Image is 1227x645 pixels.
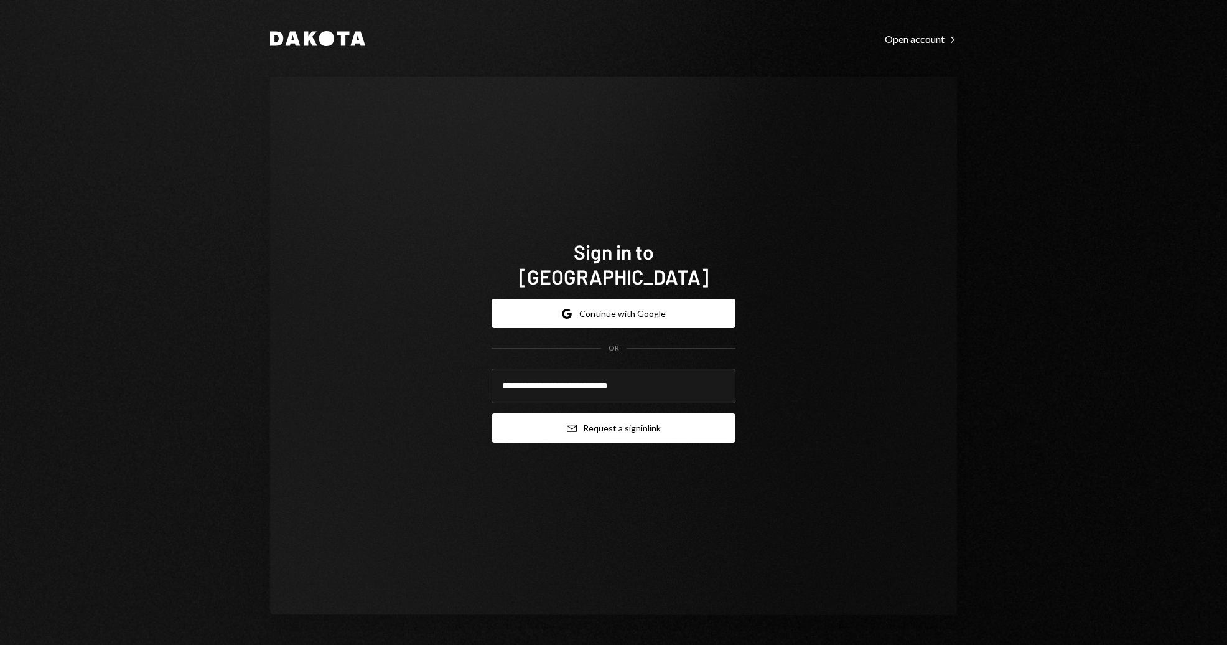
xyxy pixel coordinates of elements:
[885,32,957,45] a: Open account
[885,33,957,45] div: Open account
[492,413,735,443] button: Request a signinlink
[492,239,735,289] h1: Sign in to [GEOGRAPHIC_DATA]
[609,343,619,354] div: OR
[492,299,735,328] button: Continue with Google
